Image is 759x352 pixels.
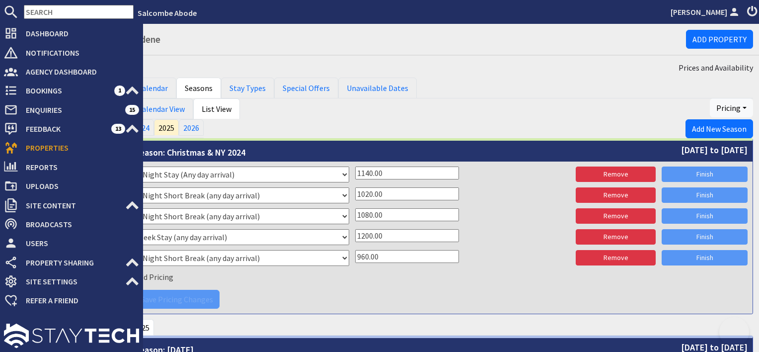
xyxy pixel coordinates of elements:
input: Price [355,187,459,200]
a: Remove [576,250,655,265]
iframe: Toggle Customer Support [719,317,749,347]
a: Calendar View [129,98,193,119]
a: Remove [576,167,655,182]
span: Feedback [18,121,111,137]
a: Remove [576,229,655,245]
a: Add Pricing [135,272,173,282]
input: Price [355,167,459,179]
a: Property Sharing [4,255,139,270]
a: Special Offers [274,78,338,98]
a: Feedback 13 [4,121,139,137]
a: 2026 [179,119,204,135]
a: Refer a Friend [4,292,139,308]
a: Site Content [4,197,139,213]
a: Dashboard [4,25,139,41]
span: Agency Dashboard [18,64,139,80]
span: 15 [125,105,139,115]
span: Broadcasts [18,216,139,232]
input: Price [355,208,459,221]
a: Broadcasts [4,216,139,232]
input: SEARCH [24,5,134,19]
span: Refer a Friend [18,292,139,308]
span: [DATE] to [DATE] [681,143,748,157]
a: Bookings 1 [4,83,139,98]
span: Site Content [18,197,125,213]
a: Seasons [176,78,221,98]
span: Notifications [18,45,139,61]
span: 13 [111,124,125,134]
a: 2025 [154,119,179,135]
span: Dashboard [18,25,139,41]
a: Unavailable Dates [338,78,417,98]
a: Users [4,235,139,251]
input: Price [355,250,459,263]
span: 1 [114,86,125,95]
a: Calendar [129,78,176,98]
span: Uploads [18,178,139,194]
a: Salcombe Abode [138,8,197,18]
a: Uploads [4,178,139,194]
img: staytech_l_w-4e588a39d9fa60e82540d7cfac8cfe4b7147e857d3e8dbdfbd41c59d52db0ec4.svg [4,324,139,348]
span: Properties [18,140,139,156]
a: Properties [4,140,139,156]
a: Add New Season [685,119,753,138]
a: List View [193,98,240,119]
a: Notifications [4,45,139,61]
input: Price [355,229,459,242]
span: Reports [18,159,139,175]
a: Remove [576,187,655,203]
span: Bookings [18,83,114,98]
a: Agency Dashboard [4,64,139,80]
a: Prices and Availability [679,62,753,74]
span: Site Settings [18,273,125,289]
span: Season: Christmas & NY 2024 [135,143,245,159]
button: Pricing [710,98,753,117]
a: Site Settings [4,273,139,289]
a: [PERSON_NAME] [671,6,741,18]
a: Add Property [686,30,753,49]
a: Remove [576,208,655,224]
a: Reports [4,159,139,175]
span: Users [18,235,139,251]
a: Enquiries 15 [4,102,139,118]
span: Property Sharing [18,255,125,270]
span: Enquiries [18,102,125,118]
a: Stay Types [221,78,274,98]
